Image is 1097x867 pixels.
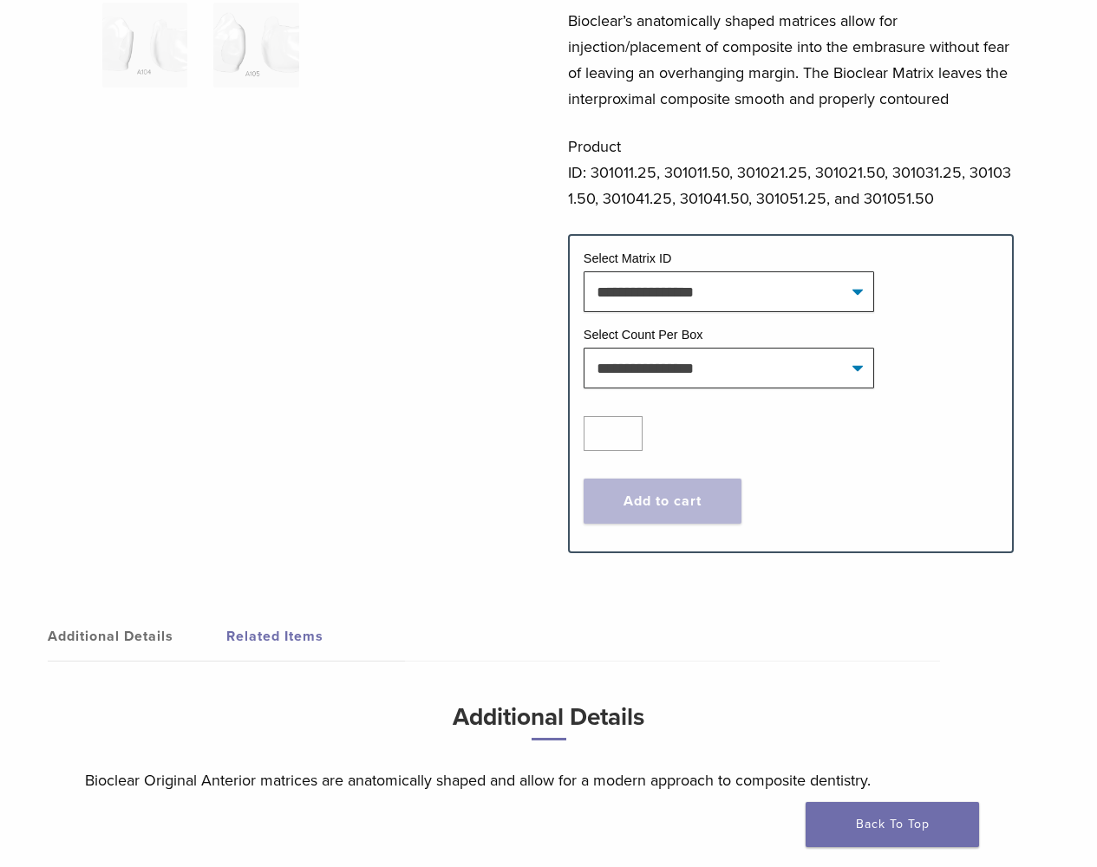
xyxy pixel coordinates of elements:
[226,612,405,661] a: Related Items
[806,802,979,847] a: Back To Top
[102,3,187,88] img: Original Anterior Matrix - A Series - Image 5
[584,251,672,265] label: Select Matrix ID
[584,328,703,342] label: Select Count Per Box
[48,612,226,661] a: Additional Details
[568,134,1015,212] p: Product ID: 301011.25, 301011.50, 301021.25, 301021.50, 301031.25, 301031.50, 301041.25, 301041.5...
[584,479,741,524] button: Add to cart
[568,8,1015,112] p: Bioclear’s anatomically shaped matrices allow for injection/placement of composite into the embra...
[85,767,1013,793] p: Bioclear Original Anterior matrices are anatomically shaped and allow for a modern approach to co...
[213,3,298,88] img: Original Anterior Matrix - A Series - Image 6
[85,696,1013,754] h3: Additional Details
